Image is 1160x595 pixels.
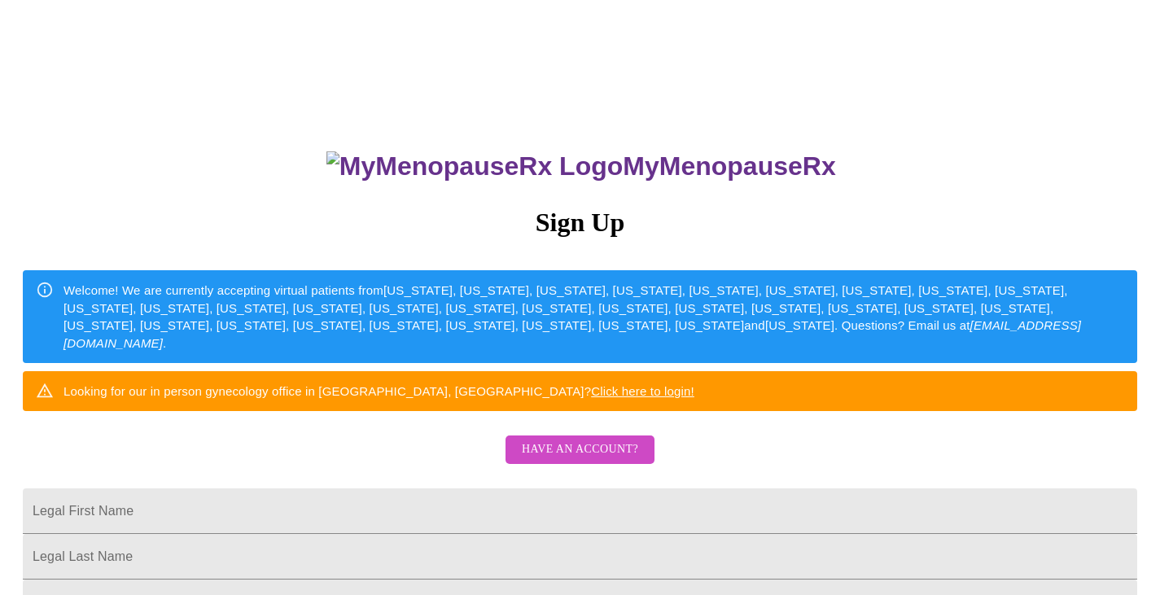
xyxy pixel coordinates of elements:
h3: Sign Up [23,208,1137,238]
h3: MyMenopauseRx [25,151,1138,182]
button: Have an account? [506,435,654,464]
div: Welcome! We are currently accepting virtual patients from [US_STATE], [US_STATE], [US_STATE], [US... [63,275,1124,358]
span: Have an account? [522,440,638,460]
em: [EMAIL_ADDRESS][DOMAIN_NAME] [63,318,1081,349]
a: Have an account? [501,453,659,467]
a: Click here to login! [591,384,694,398]
img: MyMenopauseRx Logo [326,151,623,182]
div: Looking for our in person gynecology office in [GEOGRAPHIC_DATA], [GEOGRAPHIC_DATA]? [63,376,694,406]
